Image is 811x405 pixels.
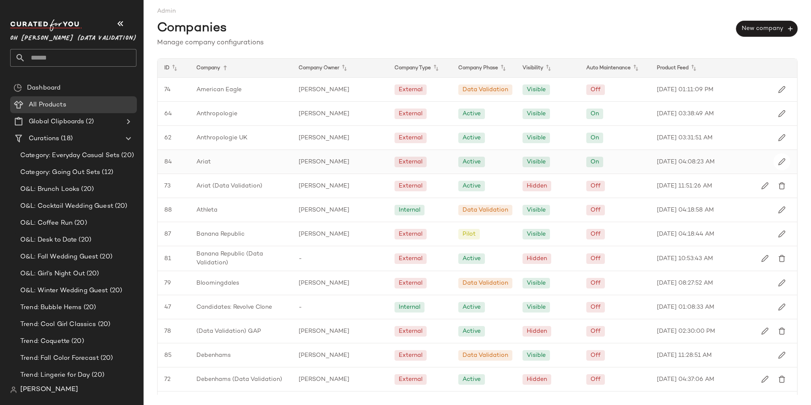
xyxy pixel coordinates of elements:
[20,201,113,211] span: O&L: Cocktail Wedding Guest
[29,117,84,127] span: Global Clipboards
[299,133,349,142] span: [PERSON_NAME]
[164,158,172,166] span: 84
[27,83,60,93] span: Dashboard
[778,327,786,335] img: svg%3e
[778,230,786,238] img: svg%3e
[85,269,99,279] span: (20)
[591,254,601,263] div: Off
[778,255,786,262] img: svg%3e
[657,351,712,360] span: [DATE] 11:28:51 AM
[20,252,98,262] span: O&L: Fall Wedding Guest
[463,327,481,336] div: Active
[591,182,601,190] div: Off
[59,134,73,144] span: (18)
[463,254,481,263] div: Active
[299,158,349,166] span: [PERSON_NAME]
[527,230,546,239] div: Visible
[20,320,96,329] span: Trend: Cool Girl Classics
[591,279,601,288] div: Off
[463,351,508,360] div: Data Validation
[20,385,78,395] span: [PERSON_NAME]
[20,185,79,194] span: O&L: Brunch Looks
[657,206,714,215] span: [DATE] 04:18:58 AM
[164,230,171,239] span: 87
[77,235,91,245] span: (20)
[388,59,452,77] div: Company Type
[20,151,120,160] span: Category: Everyday Casual Sets
[650,59,759,77] div: Product Feed
[399,375,422,384] div: External
[196,85,242,94] span: American Eagle
[292,59,388,77] div: Company Owner
[196,303,272,312] span: Candidates: Revolve Clone
[196,250,285,267] span: Banana Republic (Data Validation)
[527,133,546,142] div: Visible
[164,327,171,336] span: 78
[761,255,769,262] img: svg%3e
[157,19,227,38] span: Companies
[591,303,601,312] div: Off
[516,59,580,77] div: Visibility
[463,133,481,142] div: Active
[196,351,231,360] span: Debenhams
[527,85,546,94] div: Visible
[778,206,786,214] img: svg%3e
[463,158,481,166] div: Active
[20,303,82,313] span: Trend: Bubble Hems
[580,59,650,77] div: Auto Maintenance
[399,327,422,336] div: External
[299,327,349,336] span: [PERSON_NAME]
[164,375,171,384] span: 72
[196,182,262,190] span: Ariat (Data Validation)
[98,252,112,262] span: (20)
[164,303,171,312] span: 47
[299,206,349,215] span: [PERSON_NAME]
[591,109,599,118] div: On
[736,21,797,37] button: New company
[120,151,134,160] span: (20)
[591,375,601,384] div: Off
[527,375,547,384] div: Hidden
[657,182,712,190] span: [DATE] 11:51:26 AM
[20,269,85,279] span: O&L: Girl’s Night Out
[399,158,422,166] div: External
[196,230,245,239] span: Banana Republic
[527,254,547,263] div: Hidden
[778,86,786,93] img: svg%3e
[591,206,601,215] div: Off
[164,206,172,215] span: 88
[657,85,713,94] span: [DATE] 01:11:09 PM
[527,158,546,166] div: Visible
[164,279,171,288] span: 79
[463,206,508,215] div: Data Validation
[399,254,422,263] div: External
[399,206,420,215] div: Internal
[299,182,349,190] span: [PERSON_NAME]
[164,109,172,118] span: 64
[299,254,302,263] span: -
[299,230,349,239] span: [PERSON_NAME]
[463,182,481,190] div: Active
[196,109,237,118] span: Anthropologie
[10,19,82,31] img: cfy_white_logo.C9jOOHJF.svg
[778,351,786,359] img: svg%3e
[591,230,601,239] div: Off
[196,375,282,384] span: Debenhams (Data Validation)
[10,29,136,44] span: Oh [PERSON_NAME] (Data Validation)
[79,185,94,194] span: (20)
[778,158,786,166] img: svg%3e
[778,182,786,190] img: svg%3e
[463,303,481,312] div: Active
[463,85,508,94] div: Data Validation
[591,158,599,166] div: On
[527,109,546,118] div: Visible
[82,303,96,313] span: (20)
[399,303,420,312] div: Internal
[399,85,422,94] div: External
[657,109,714,118] span: [DATE] 03:38:49 AM
[452,59,515,77] div: Company Phase
[164,351,171,360] span: 85
[761,327,769,335] img: svg%3e
[591,85,601,94] div: Off
[299,85,349,94] span: [PERSON_NAME]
